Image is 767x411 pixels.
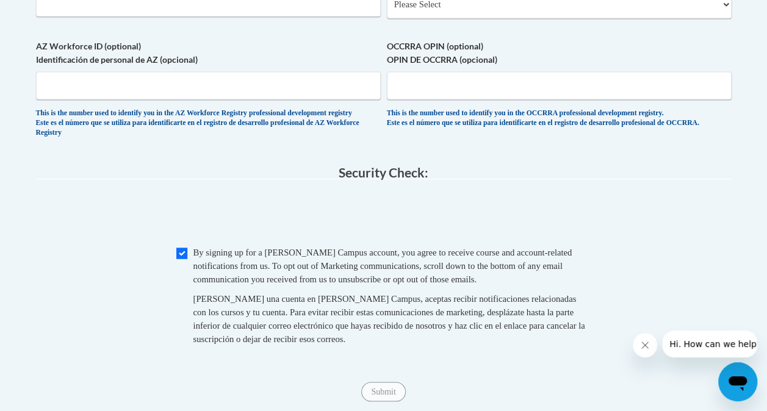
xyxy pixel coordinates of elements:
span: By signing up for a [PERSON_NAME] Campus account, you agree to receive course and account-related... [193,247,572,284]
span: [PERSON_NAME] una cuenta en [PERSON_NAME] Campus, aceptas recibir notificaciones relacionadas con... [193,293,585,343]
span: Hi. How can we help? [7,9,99,18]
label: OCCRRA OPIN (optional) OPIN DE OCCRRA (opcional) [387,40,732,66]
iframe: reCAPTCHA [291,191,477,239]
iframe: Message from company [662,331,757,357]
iframe: Button to launch messaging window [718,362,757,401]
iframe: Close message [633,333,657,357]
span: Security Check: [339,164,428,179]
input: Submit [361,382,405,401]
div: This is the number used to identify you in the AZ Workforce Registry professional development reg... [36,109,381,138]
div: This is the number used to identify you in the OCCRRA professional development registry. Este es ... [387,109,732,129]
label: AZ Workforce ID (optional) Identificación de personal de AZ (opcional) [36,40,381,66]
